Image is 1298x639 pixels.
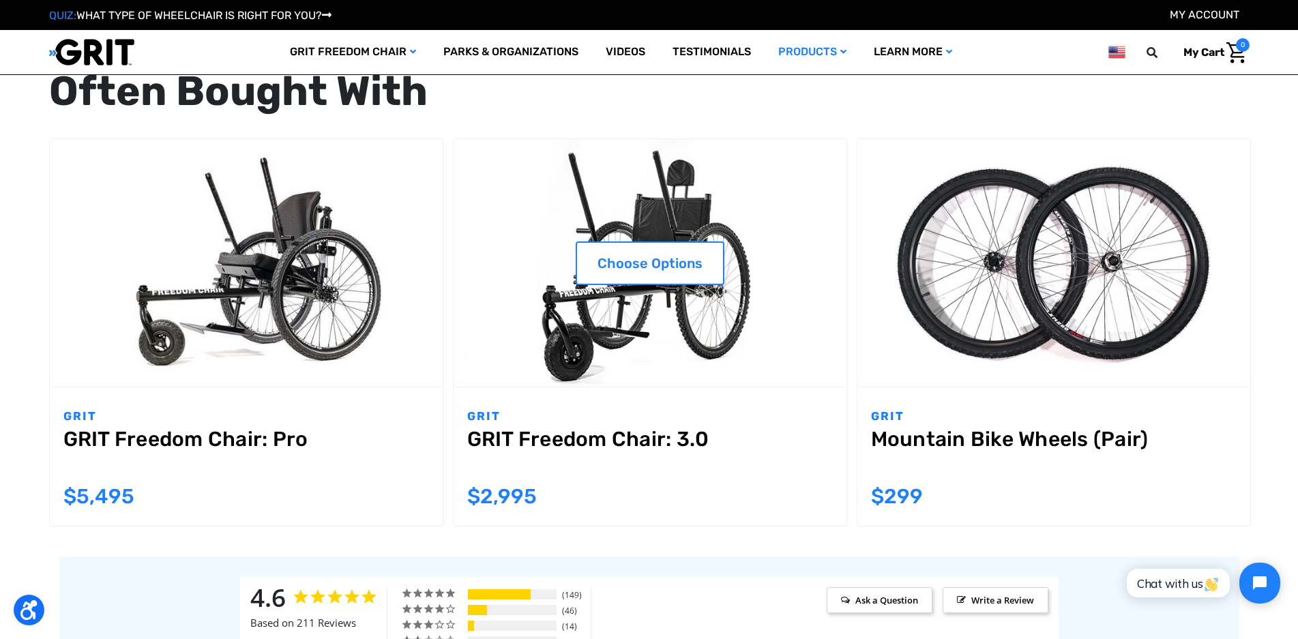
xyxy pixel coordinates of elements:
strong: 4.6 [250,580,286,614]
img: Cart [1226,42,1246,63]
div: 4-Star Ratings [468,605,557,615]
img: GRIT All-Terrain Wheelchair and Mobility Equipment [49,38,134,66]
a: Learn More [860,30,966,74]
a: GRIT Freedom Chair: 3.0,$2,995.00 [467,427,833,476]
a: Parks & Organizations [430,30,592,74]
a: GRIT Freedom Chair: Pro,$5,495.00 [63,427,429,476]
p: GRIT [871,408,1237,426]
a: GRIT Freedom Chair: Pro,$5,495.00 [50,139,443,387]
a: Products [765,30,860,74]
div: 3-Star Ratings [468,621,557,631]
span: 0 [1236,38,1250,52]
img: us.png [1108,44,1125,61]
div: 71% [468,589,531,599]
div: 46 [559,605,587,616]
div: 5 ★ [401,587,466,599]
span: $299 [871,484,923,509]
a: GRIT Freedom Chair: 3.0,$2,995.00 [454,139,846,387]
iframe: Tidio Chat [1112,551,1292,615]
img: GRIT Freedom Chair: 3.0 [454,139,846,387]
img: Mountain Bike Wheels (Pair) [857,139,1250,387]
div: 3 ★ [401,619,466,630]
span: $5,495 [63,484,134,509]
span: $2,995 [467,484,537,509]
a: Cart with 0 items [1173,38,1250,67]
a: Mountain Bike Wheels (Pair),$299.00 [857,139,1250,387]
p: GRIT [63,408,429,426]
a: Mountain Bike Wheels (Pair),$299.00 [871,427,1237,476]
p: GRIT [467,408,833,426]
a: QUIZ:WHAT TYPE OF WHEELCHAIR IS RIGHT FOR YOU? [49,9,331,22]
div: 4 ★ [401,603,466,614]
span: My Cart [1183,46,1224,59]
div: Often Bought With [49,61,1250,122]
div: 7% [468,621,474,631]
input: Search [1153,38,1173,67]
a: Testimonials [659,30,765,74]
div: 14 [559,621,587,632]
span: Write a Review [943,587,1048,613]
div: 22% [468,605,488,615]
span: Based on 211 Reviews [250,615,356,631]
a: Videos [592,30,659,74]
a: Account [1170,8,1239,21]
img: GRIT Freedom Chair Pro: the Pro model shown including contoured Invacare Matrx seatback, Spinergy... [50,139,443,387]
a: Choose Options [576,241,724,285]
span: QUIZ: [49,9,76,22]
a: GRIT Freedom Chair [276,30,430,74]
div: 149 [559,589,587,601]
div: 5-Star Ratings [468,589,557,599]
span: Ask a Question [827,587,932,613]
